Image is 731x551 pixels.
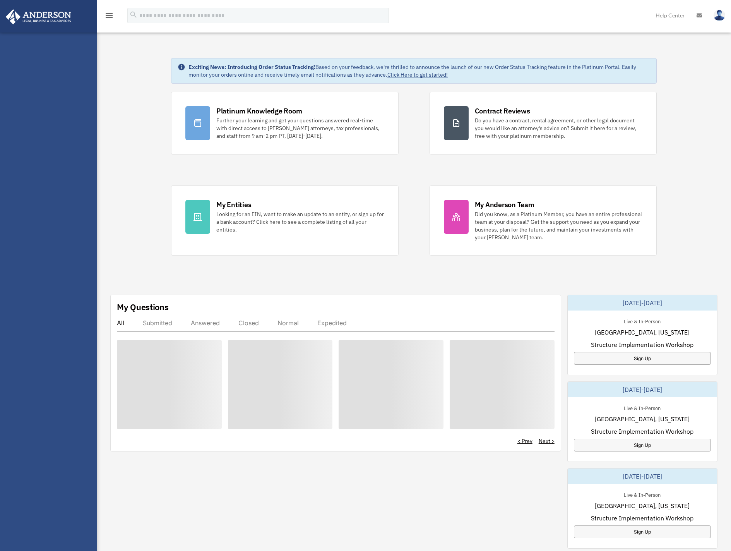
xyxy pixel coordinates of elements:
a: Platinum Knowledge Room Further your learning and get your questions answered real-time with dire... [171,92,399,154]
div: Submitted [143,319,172,327]
i: menu [104,11,114,20]
div: Expedited [317,319,347,327]
span: [GEOGRAPHIC_DATA], [US_STATE] [595,414,690,424]
div: My Questions [117,301,169,313]
div: All [117,319,124,327]
div: Live & In-Person [618,403,667,412]
a: My Entities Looking for an EIN, want to make an update to an entity, or sign up for a bank accoun... [171,185,399,256]
i: search [129,10,138,19]
a: Sign Up [574,352,711,365]
div: Live & In-Person [618,317,667,325]
a: My Anderson Team Did you know, as a Platinum Member, you have an entire professional team at your... [430,185,657,256]
span: Structure Implementation Workshop [591,340,693,349]
div: Closed [238,319,259,327]
a: Click Here to get started! [387,71,448,78]
div: Looking for an EIN, want to make an update to an entity, or sign up for a bank account? Click her... [216,210,384,233]
a: Next > [539,437,555,445]
div: My Anderson Team [475,200,534,209]
div: Answered [191,319,220,327]
div: Live & In-Person [618,490,667,498]
a: Sign Up [574,525,711,538]
div: Did you know, as a Platinum Member, you have an entire professional team at your disposal? Get th... [475,210,643,241]
div: [DATE]-[DATE] [568,469,717,484]
span: Structure Implementation Workshop [591,427,693,436]
img: User Pic [714,10,725,21]
img: Anderson Advisors Platinum Portal [3,9,74,24]
a: menu [104,14,114,20]
div: [DATE]-[DATE] [568,295,717,311]
span: Structure Implementation Workshop [591,513,693,523]
div: Platinum Knowledge Room [216,106,302,116]
div: Contract Reviews [475,106,530,116]
div: My Entities [216,200,251,209]
span: [GEOGRAPHIC_DATA], [US_STATE] [595,501,690,510]
div: Do you have a contract, rental agreement, or other legal document you would like an attorney's ad... [475,117,643,140]
div: Based on your feedback, we're thrilled to announce the launch of our new Order Status Tracking fe... [188,63,650,79]
a: Contract Reviews Do you have a contract, rental agreement, or other legal document you would like... [430,92,657,154]
a: < Prev [517,437,532,445]
div: Further your learning and get your questions answered real-time with direct access to [PERSON_NAM... [216,117,384,140]
div: [DATE]-[DATE] [568,382,717,397]
a: Sign Up [574,439,711,451]
strong: Exciting News: Introducing Order Status Tracking! [188,64,315,70]
span: [GEOGRAPHIC_DATA], [US_STATE] [595,328,690,337]
div: Normal [277,319,299,327]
